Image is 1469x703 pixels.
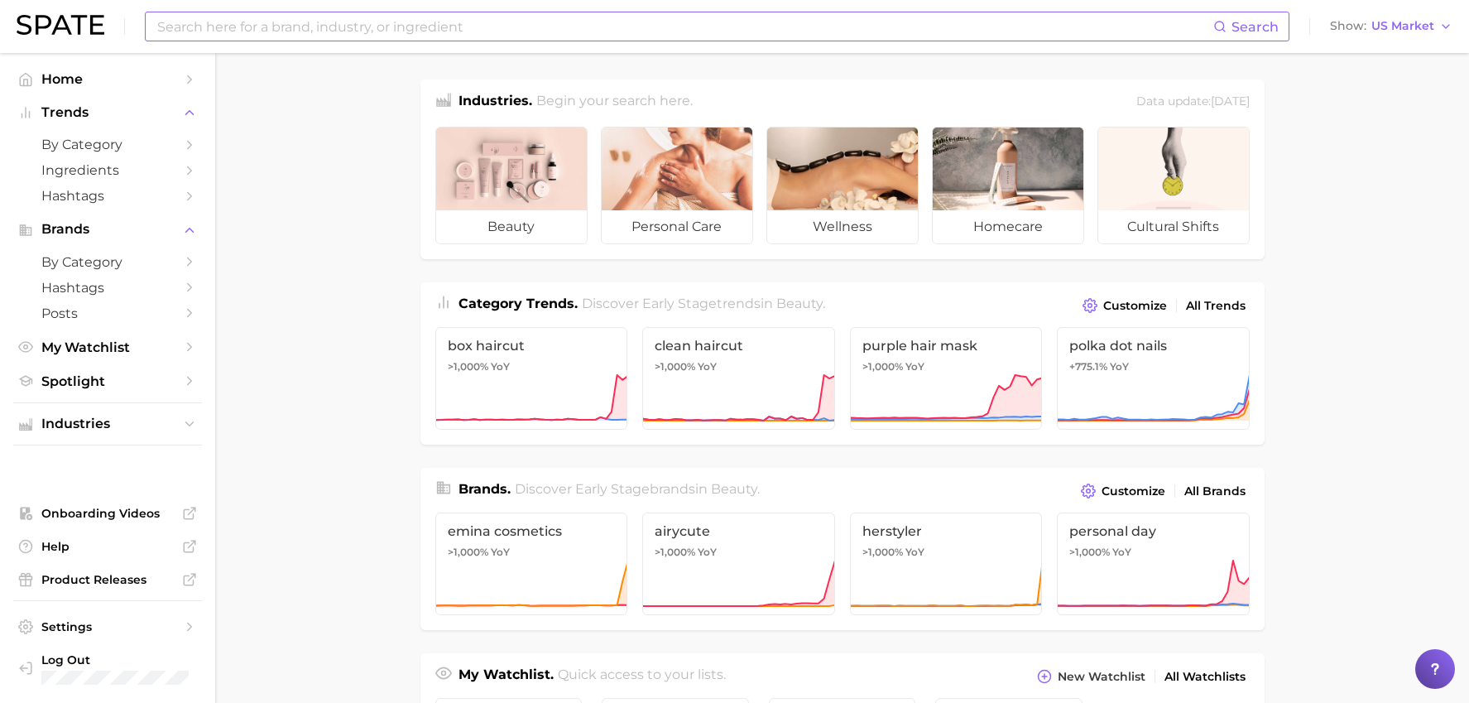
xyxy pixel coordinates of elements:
span: Discover Early Stage brands in . [515,481,760,497]
span: Home [41,71,174,87]
span: Customize [1103,299,1167,313]
span: beauty [776,296,823,311]
button: Brands [13,217,202,242]
a: box haircut>1,000% YoY [435,327,628,430]
a: beauty [435,127,588,244]
input: Search here for a brand, industry, or ingredient [156,12,1213,41]
a: by Category [13,132,202,157]
a: emina cosmetics>1,000% YoY [435,513,628,615]
span: All Trends [1186,299,1246,313]
span: Ingredients [41,162,174,178]
button: Trends [13,100,202,125]
span: beauty [711,481,757,497]
span: Onboarding Videos [41,506,174,521]
a: Product Releases [13,567,202,592]
h1: My Watchlist. [458,665,554,688]
span: Brands . [458,481,511,497]
span: box haircut [448,338,616,354]
span: YoY [698,360,717,373]
span: airycute [655,523,823,539]
span: Spotlight [41,373,174,389]
span: >1,000% [655,360,695,373]
span: YoY [698,546,717,559]
a: cultural shifts [1097,127,1250,244]
span: >1,000% [862,360,903,373]
button: Customize [1077,479,1169,503]
h2: Quick access to your lists. [558,665,726,688]
span: herstyler [862,523,1030,539]
h2: Begin your search here. [536,91,693,113]
span: Posts [41,306,174,321]
span: +775.1% [1069,360,1107,373]
a: Help [13,534,202,559]
span: My Watchlist [41,339,174,355]
a: airycute>1,000% YoY [642,513,835,615]
span: New Watchlist [1058,670,1145,684]
a: by Category [13,249,202,275]
span: clean haircut [655,338,823,354]
a: Settings [13,614,202,639]
span: YoY [905,360,924,373]
span: Settings [41,619,174,634]
span: YoY [1112,546,1131,559]
span: polka dot nails [1069,338,1237,354]
a: All Watchlists [1160,666,1250,688]
a: Onboarding Videos [13,501,202,526]
a: polka dot nails+775.1% YoY [1057,327,1250,430]
span: Category Trends . [458,296,578,311]
a: Home [13,66,202,92]
a: homecare [932,127,1084,244]
span: >1,000% [448,546,488,558]
span: Brands [41,222,174,237]
span: by Category [41,137,174,152]
span: Log Out [41,652,213,667]
button: ShowUS Market [1326,16,1457,37]
a: personal day>1,000% YoY [1057,513,1250,615]
a: herstyler>1,000% YoY [850,513,1043,615]
span: US Market [1371,22,1434,31]
span: personal day [1069,523,1237,539]
span: Customize [1102,484,1165,498]
a: Ingredients [13,157,202,183]
span: Trends [41,105,174,120]
a: personal care [601,127,753,244]
a: Spotlight [13,368,202,394]
span: purple hair mask [862,338,1030,354]
span: Discover Early Stage trends in . [582,296,825,311]
span: by Category [41,254,174,270]
h1: Industries. [458,91,532,113]
button: New Watchlist [1033,665,1149,688]
div: Data update: [DATE] [1136,91,1250,113]
a: clean haircut>1,000% YoY [642,327,835,430]
span: >1,000% [448,360,488,373]
span: All Watchlists [1164,670,1246,684]
span: YoY [905,546,924,559]
a: Hashtags [13,183,202,209]
span: wellness [767,210,918,243]
img: SPATE [17,15,104,35]
span: >1,000% [655,546,695,558]
a: Hashtags [13,275,202,301]
span: YoY [1110,360,1129,373]
span: cultural shifts [1098,210,1249,243]
span: personal care [602,210,752,243]
a: wellness [766,127,919,244]
span: Help [41,539,174,554]
a: Log out. Currently logged in with e-mail totoh@benefitcosmetics.com. [13,648,202,691]
a: My Watchlist [13,335,202,360]
a: All Trends [1182,295,1250,317]
span: YoY [491,546,510,559]
a: All Brands [1180,480,1250,503]
a: Posts [13,301,202,326]
a: purple hair mask>1,000% YoY [850,327,1043,430]
span: All Brands [1184,484,1246,498]
span: YoY [491,360,510,373]
span: Product Releases [41,572,174,587]
span: Industries [41,417,174,431]
span: Show [1330,22,1366,31]
span: homecare [933,210,1083,243]
span: Hashtags [41,188,174,204]
span: emina cosmetics [448,523,616,539]
span: >1,000% [1069,546,1110,558]
span: Hashtags [41,280,174,296]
